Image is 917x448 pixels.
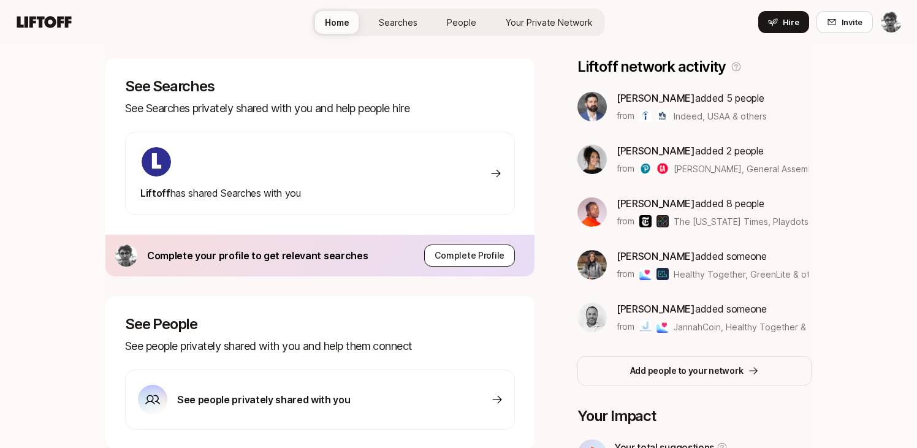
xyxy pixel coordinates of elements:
img: 9249c225_a082_46be_8bf6_cf72d472fc9e.jpg [577,303,607,332]
p: added 2 people [617,143,809,159]
span: Searches [379,16,417,29]
span: [PERSON_NAME] [617,145,695,157]
img: Healthy Together [656,321,669,333]
button: Hire [758,11,809,33]
button: Add people to your network [577,356,812,385]
span: [PERSON_NAME] [617,303,695,315]
p: from [617,319,634,334]
img: Healthy Together [639,268,652,280]
span: Liftoff [140,187,170,199]
span: Your Private Network [506,16,593,29]
img: ACg8ocKIuO9-sklR2KvA8ZVJz4iZ_g9wtBiQREC3t8A94l4CTg=s160-c [142,147,171,177]
p: Your Impact [577,408,812,425]
p: from [617,267,634,281]
span: [PERSON_NAME] [617,250,695,262]
span: Invite [842,16,862,28]
button: Complete Profile [424,245,515,267]
button: Jason Boog [880,11,902,33]
img: JannahCoin [639,321,652,333]
p: See people privately shared with you and help them connect [125,338,515,355]
img: 51485a00_fd54_4cf9_856c_c539265443d0.jpg [577,197,607,227]
span: [PERSON_NAME] [617,92,695,104]
img: GreenLite [656,268,669,280]
span: People [447,16,476,29]
img: d63c55c3_6bd5_40d5_83af_342c1a578e36.jpg [577,250,607,279]
p: added someone [617,248,809,264]
p: added 8 people [617,196,809,211]
p: Complete your profile to get relevant searches [147,248,368,264]
img: USAA [656,110,669,122]
p: from [617,108,634,123]
a: Your Private Network [496,11,603,34]
img: Jason Boog [881,12,902,32]
span: Hire [783,16,799,28]
img: The New York Times [639,215,652,227]
img: c7779172_f627_4c4a_b8eb_4f029b9e5743.jpg [577,145,607,174]
p: See Searches [125,78,515,95]
span: JannahCoin, Healthy Together & others [674,322,835,332]
a: People [437,11,486,34]
span: Indeed, USAA & others [674,110,767,123]
p: See people privately shared with you [177,392,350,408]
p: from [617,161,634,176]
p: added 5 people [617,90,767,106]
p: from [617,214,634,229]
p: added someone [617,301,809,317]
img: Pearson [639,162,652,175]
span: has shared Searches with you [140,187,301,199]
span: The [US_STATE] Times, Playdots & others [674,216,845,227]
img: Playdots [656,215,669,227]
p: Add people to your network [630,363,744,378]
img: ACg8ocLPzj9g44Y_axji5qscGWdXPMz87-H7QX0Q-uVwYWxIKuGrW-RcBA=s160-c [115,245,137,267]
p: See Searches privately shared with you and help people hire [125,100,515,117]
span: Healthy Together, GreenLite & others [674,269,828,279]
span: Home [325,16,349,29]
p: See People [125,316,515,333]
button: Invite [816,11,873,33]
span: [PERSON_NAME] [617,197,695,210]
a: Home [315,11,359,34]
p: Complete Profile [435,248,504,263]
img: 2c3bf20d_16f8_49af_92db_e90cdbffd8bd.jpg [577,92,607,121]
img: General Assembly Melbourne [656,162,669,175]
p: Liftoff network activity [577,58,726,75]
a: Searches [369,11,427,34]
img: Indeed [639,110,652,122]
span: [PERSON_NAME], General Assembly Melbourne & others [674,164,904,174]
